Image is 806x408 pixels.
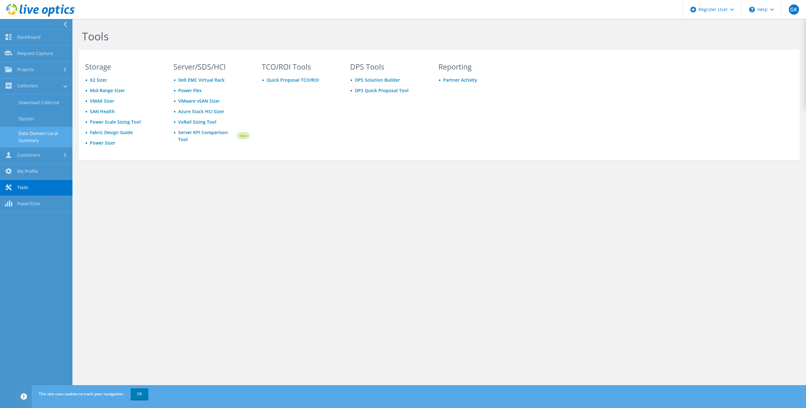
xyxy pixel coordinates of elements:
[267,77,319,83] a: Quick Proposal TCO/ROI
[749,7,755,12] svg: \n
[39,391,124,397] span: This site uses cookies to track your navigation.
[85,63,161,70] h3: Storage
[178,129,236,143] a: Server KPI Comparison Tool
[90,87,125,93] a: Mid-Range Sizer
[178,87,202,93] a: Power Flex
[178,108,224,114] a: Azure Stack HCI Sizer
[178,119,216,125] a: VxRail Sizing Tool
[438,63,515,70] h3: Reporting
[90,108,115,114] a: SAN Health
[262,63,338,70] h3: TCO/ROI Tools
[350,63,426,70] h3: DPS Tools
[90,129,133,135] a: Fabric Design Guide
[90,140,115,146] a: Power Sizer
[173,63,250,70] h3: Server/SDS/HCI
[82,30,511,43] h1: Tools
[178,77,225,83] a: Dell EMC Virtual Rack
[131,388,148,400] a: OK
[789,4,799,15] span: GK
[90,98,114,104] a: VMAX Sizer
[90,77,107,83] a: X2 Sizer
[355,87,409,93] a: DPS Quick Proposal Tool
[90,119,141,125] a: Power Scale Sizing Tool
[443,77,477,83] a: Partner Activity
[178,98,220,104] a: VMware vSAN Sizer
[355,77,400,83] a: DPS Solution Builder
[236,128,250,143] img: new-badge.svg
